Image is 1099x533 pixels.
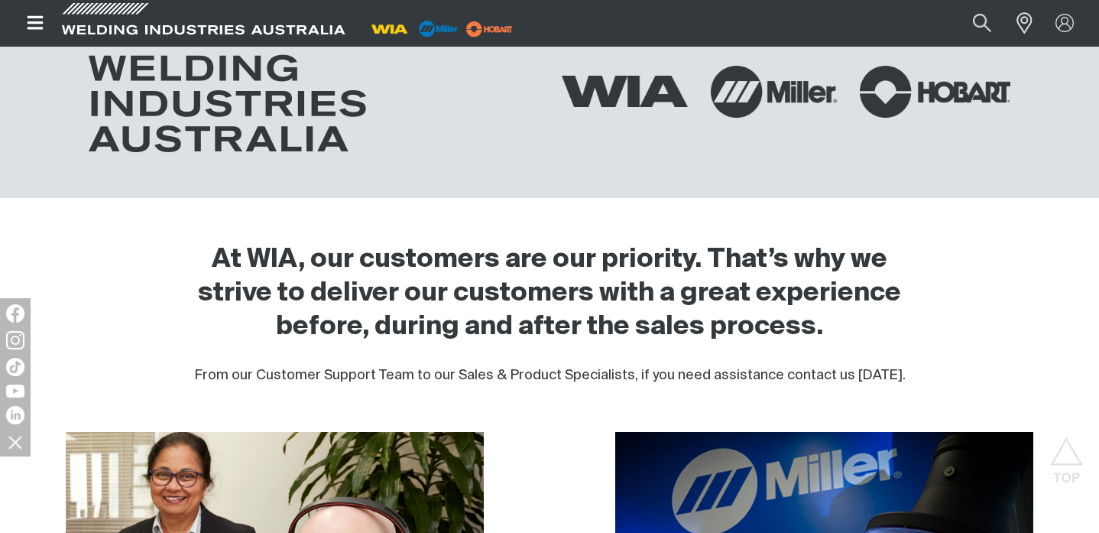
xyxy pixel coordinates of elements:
img: TikTok [6,358,24,376]
img: WIA [562,76,688,107]
img: Miller [711,66,837,118]
img: Instagram [6,331,24,349]
button: Search products [956,6,1008,41]
button: Scroll to top [1049,437,1084,472]
a: miller [462,23,517,34]
img: Hobart [860,66,1010,118]
span: From our Customer Support Team to our Sales & Product Specialists, if you need assistance contact... [194,369,906,382]
img: hide socials [2,429,28,455]
input: Product name or item number... [937,6,1008,41]
img: LinkedIn [6,406,24,424]
img: YouTube [6,385,24,398]
img: Facebook [6,304,24,323]
img: miller [462,18,517,41]
h2: At WIA, our customers are our priority. That’s why we strive to deliver our customers with a grea... [188,243,911,344]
